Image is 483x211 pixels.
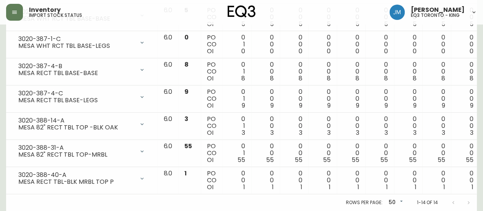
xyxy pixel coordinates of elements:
span: 0 [184,33,189,42]
div: 0 0 [257,61,274,82]
span: OI [207,183,213,191]
span: 55 [409,155,417,164]
span: 0 [470,47,473,56]
span: 1 [243,183,245,191]
div: 0 0 [257,88,274,109]
div: 0 0 [314,170,331,191]
td: 8.0 [157,167,178,194]
span: 3 [299,128,302,137]
div: 3020-387-4-C [18,90,134,97]
span: 9 [384,101,388,110]
div: 0 0 [457,170,473,191]
div: 0 0 [372,61,388,82]
div: 0 0 [400,88,417,109]
div: 0 0 [372,7,388,28]
div: 0 0 [428,143,445,164]
span: 0 [298,47,302,56]
span: 0 [413,47,417,56]
span: 8 [327,74,331,83]
div: 0 0 [457,143,473,164]
div: 3020-387-1-C [18,36,134,43]
div: PO CO [207,61,216,82]
span: 55 [352,155,359,164]
span: 8 [413,74,417,83]
div: 0 1 [229,116,245,136]
span: 8 [184,60,189,69]
div: 0 0 [428,88,445,109]
div: 50 [385,196,404,209]
span: 9 [299,101,302,110]
span: 9 [470,101,473,110]
div: 0 0 [457,88,473,109]
span: 3 [184,114,188,123]
span: 55 [266,155,274,164]
div: 0 0 [314,143,331,164]
div: 0 0 [229,170,245,191]
span: 55 [237,155,245,164]
div: MESA 82" RECT TBL TOP -BLK OAK [18,124,134,131]
div: 0 0 [286,143,302,164]
div: 0 0 [257,116,274,136]
span: 9 [327,101,331,110]
div: 0 0 [457,61,473,82]
div: 0 0 [400,116,417,136]
div: 0 0 [372,143,388,164]
span: [PERSON_NAME] [411,7,465,13]
span: 55 [295,155,302,164]
span: 55 [466,155,473,164]
div: MESA RECT TBL-BLK MRBL TOP P [18,178,134,185]
div: 0 0 [286,88,302,109]
span: 0 [241,47,245,56]
span: 0 [384,47,388,56]
div: 0 0 [343,143,359,164]
span: 0 [270,47,274,56]
p: Rows per page: [346,199,382,206]
span: 55 [323,155,331,164]
span: 3 [270,128,274,137]
img: b88646003a19a9f750de19192e969c24 [389,5,405,20]
div: 0 0 [428,170,445,191]
span: 3 [470,128,473,137]
span: 3 [356,128,359,137]
div: 0 0 [257,143,274,164]
div: 0 1 [229,7,245,28]
span: OI [207,101,213,110]
span: 1 [472,183,473,191]
td: 6.0 [157,58,178,85]
div: PO CO [207,116,216,136]
div: 0 0 [343,88,359,109]
span: 8 [270,74,274,83]
div: 0 0 [343,116,359,136]
div: PO CO [207,88,216,109]
span: 1 [443,183,445,191]
p: 1-14 of 14 [417,199,438,206]
span: 1 [272,183,274,191]
span: 9 [184,87,189,96]
div: 0 0 [400,170,417,191]
span: OI [207,155,213,164]
span: 1 [300,183,302,191]
span: 9 [242,101,245,110]
div: 0 0 [314,116,331,136]
span: 55 [184,142,192,150]
div: 0 0 [457,116,473,136]
div: 0 0 [372,88,388,109]
div: 0 0 [428,116,445,136]
span: OI [207,74,213,83]
div: 0 0 [343,7,359,28]
div: 0 1 [229,143,245,164]
div: PO CO [207,143,216,164]
div: 0 0 [372,170,388,191]
div: 0 0 [400,61,417,82]
div: 3020-387-4-B [18,63,134,70]
h5: import stock status [29,13,82,18]
div: 3020-388-40-AMESA RECT TBL-BLK MRBL TOP P [12,170,151,187]
td: 6.0 [157,31,178,58]
div: 0 0 [343,61,359,82]
div: 0 0 [257,34,274,55]
div: 0 0 [400,34,417,55]
span: 8 [384,74,388,83]
span: OI [207,47,213,56]
span: 3 [384,128,388,137]
div: 0 0 [257,170,274,191]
